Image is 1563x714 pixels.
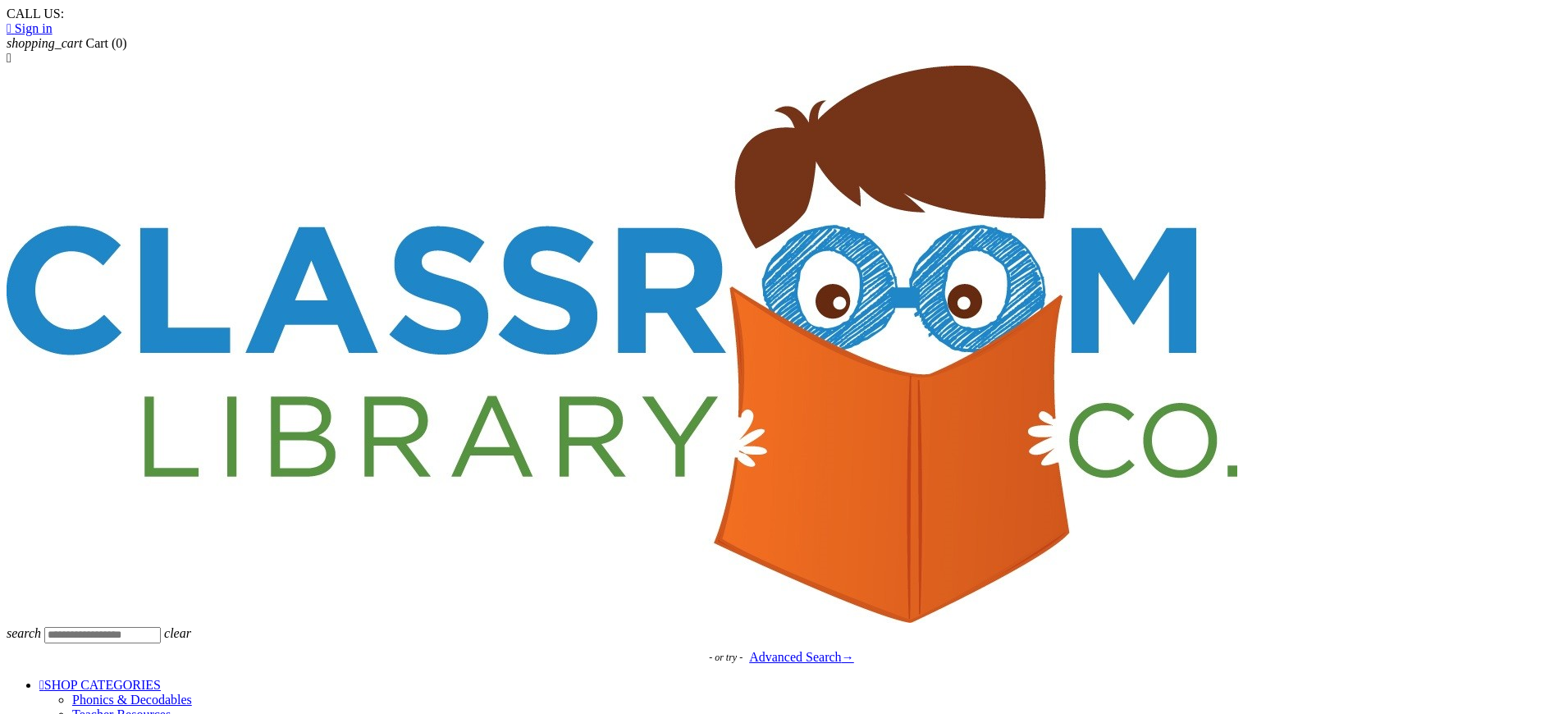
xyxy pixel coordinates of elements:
span: - or try - [709,652,749,664]
a:  Sign in [7,21,53,35]
span: → [842,650,854,664]
a: Phonics & Decodables [72,693,192,707]
i:  [7,21,11,35]
i:  [7,51,11,65]
div: CALL US: [7,7,1556,21]
img: Classroom Library Company [7,66,1237,623]
i:  [39,678,44,692]
input: Search [44,627,161,643]
i: clear [164,626,191,640]
i: shopping_cart [7,36,82,50]
span: Cart [85,36,108,50]
span: (0) [112,36,127,50]
a: SHOP CATEGORIES [39,678,161,692]
i: search [7,626,41,640]
a: Advanced Search→ [749,650,854,665]
span: Sign in [15,21,53,35]
a: [PHONE_NUMBER] [64,7,179,21]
